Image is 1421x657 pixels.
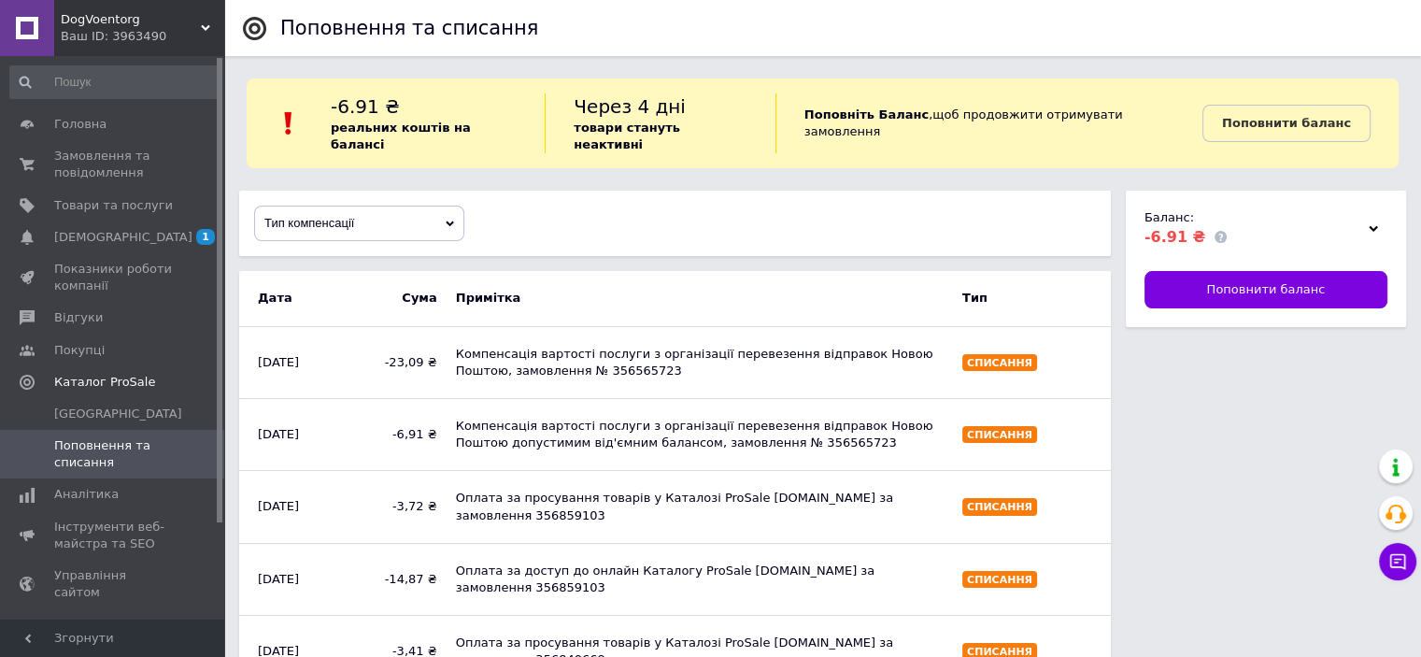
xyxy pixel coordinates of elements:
span: Списання [967,574,1032,586]
time: [DATE] [258,355,299,369]
div: Поповнення та списання [280,19,538,38]
span: Замовлення та повідомлення [54,148,173,181]
span: Через 4 дні [574,95,686,118]
b: Примітка [447,280,953,316]
b: Поповнити баланс [1222,116,1351,130]
div: , щоб продовжити отримувати замовлення [775,93,1202,153]
span: Поповнення та списання [54,437,173,471]
div: Оплата за просування товарів у Каталозі ProSale [DOMAIN_NAME] за замовлення 356859103 [447,480,953,533]
span: Списання [967,501,1032,513]
span: Відгуки [54,309,103,326]
div: Компенсація вартості послуги з організації перевезення відправок Новою Поштою допустимим від'ємни... [447,408,953,461]
b: Тип [953,280,1101,316]
span: 1 [196,229,215,245]
span: Cума [357,290,437,307]
span: -6,91 ₴ [357,426,437,443]
span: -6.91 ₴ [1144,228,1205,246]
span: Головна [54,116,107,133]
span: Покупці [54,342,105,359]
span: -23,09 ₴ [357,354,437,371]
span: Аналітика [54,486,119,503]
a: Поповнити баланс [1202,105,1371,142]
b: товари стануть неактивні [574,121,680,151]
b: реальних коштів на балансі [331,121,471,151]
span: -14,87 ₴ [357,571,437,588]
span: Списання [967,429,1032,441]
div: Тип компенсації [255,207,463,240]
span: Показники роботи компанії [54,261,173,294]
input: Пошук [9,65,220,99]
img: :exclamation: [275,109,303,137]
span: [DEMOGRAPHIC_DATA] [54,229,192,246]
span: Списання [967,357,1032,369]
div: Оплата за доступ до онлайн Каталогу ProSale [DOMAIN_NAME] за замовлення 356859103 [447,553,953,606]
span: -6.91 ₴ [331,95,400,118]
span: Товари та послуги [54,197,173,214]
time: [DATE] [258,427,299,441]
span: DogVoentorg [61,11,201,28]
span: Інструменти веб-майстра та SEO [54,519,173,552]
span: Управління сайтом [54,567,173,601]
span: Гаманець компанії [54,616,173,650]
b: Дата [249,280,348,316]
span: Каталог ProSale [54,374,155,391]
a: Поповнити баланс [1144,271,1387,308]
time: [DATE] [258,499,299,513]
span: -3,72 ₴ [357,498,437,515]
span: Баланс: [1144,210,1194,224]
span: [GEOGRAPHIC_DATA] [54,406,182,422]
div: Компенсація вартості послуги з організації перевезення відправок Новою Поштою, замовлення № 35656... [447,336,953,389]
button: Чат з покупцем [1379,543,1416,580]
span: Поповнити баланс [1206,281,1325,298]
time: [DATE] [258,572,299,586]
div: Ваш ID: 3963490 [61,28,224,45]
b: Поповніть Баланс [804,107,929,121]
